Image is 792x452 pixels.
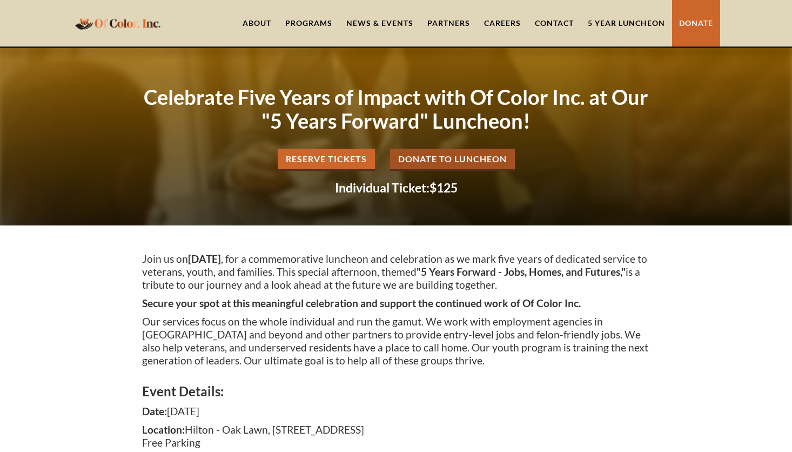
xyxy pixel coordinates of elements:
[142,252,650,291] p: Join us on , for a commemorative luncheon and celebration as we mark five years of dedicated serv...
[144,84,648,133] strong: Celebrate Five Years of Impact with Of Color Inc. at Our "5 Years Forward" Luncheon!
[188,252,221,265] strong: [DATE]
[142,182,650,194] h2: $125
[142,383,224,399] strong: Event Details:
[142,405,167,417] strong: Date:
[142,405,650,418] p: [DATE]
[142,423,650,449] p: Hilton - Oak Lawn, [STREET_ADDRESS] Free Parking
[335,180,429,195] strong: Individual Ticket:
[390,149,515,171] a: Donate to Luncheon
[285,18,332,29] div: Programs
[142,297,581,309] strong: Secure your spot at this meaningful celebration and support the continued work of Of Color Inc.
[417,265,626,278] strong: "5 Years Forward - Jobs, Homes, and Futures,"
[142,315,650,367] p: Our services focus on the whole individual and run the gamut. We work with employment agencies in...
[278,149,375,171] a: Reserve Tickets
[142,423,185,436] strong: Location:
